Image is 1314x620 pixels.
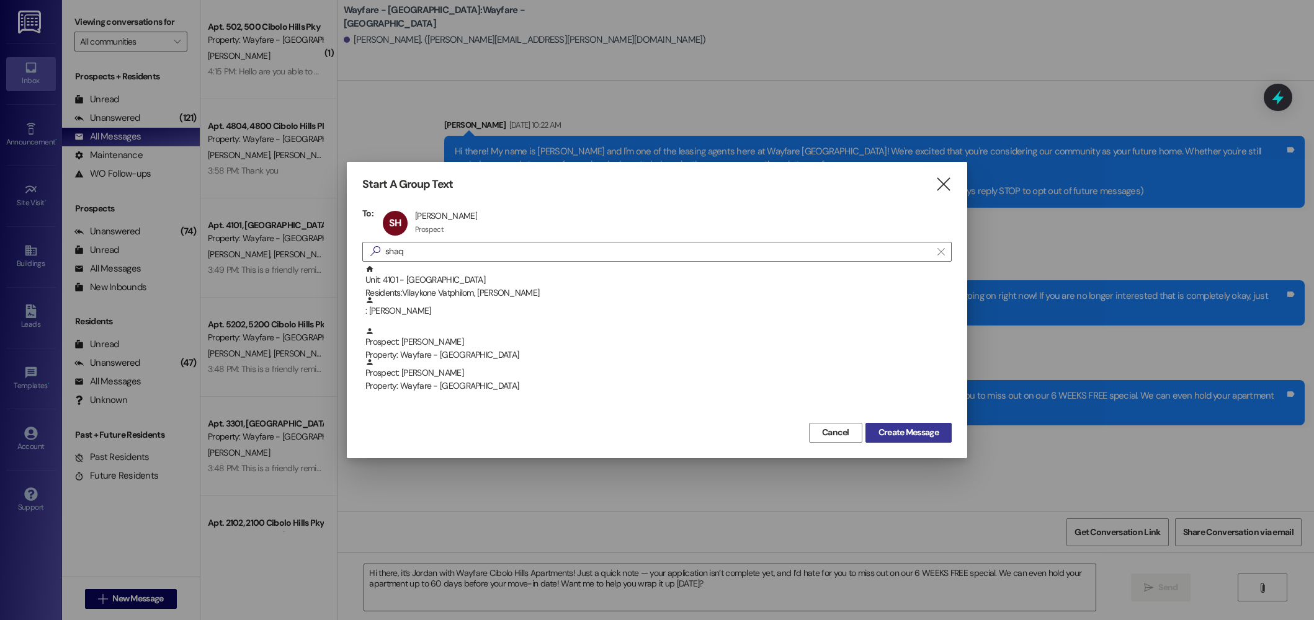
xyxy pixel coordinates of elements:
span: SH [389,216,401,229]
h3: To: [362,208,373,219]
h3: Start A Group Text [362,177,453,192]
div: Unit: 4101 - [GEOGRAPHIC_DATA]Residents:Vilaykone Vatphilom, [PERSON_NAME] [362,265,952,296]
div: : [PERSON_NAME] [365,296,952,317]
div: Property: Wayfare - [GEOGRAPHIC_DATA] [365,348,952,361]
button: Create Message [865,423,952,443]
div: Unit: 4101 - [GEOGRAPHIC_DATA] [365,265,952,300]
div: [PERSON_NAME] [415,210,477,221]
button: Clear text [931,242,951,261]
div: Prospect: [PERSON_NAME]Property: Wayfare - [GEOGRAPHIC_DATA] [362,358,952,389]
span: Create Message [878,426,939,439]
div: Prospect: [PERSON_NAME] [365,327,952,362]
button: Cancel [809,423,862,443]
div: Property: Wayfare - [GEOGRAPHIC_DATA] [365,379,952,392]
div: Prospect: [PERSON_NAME] [365,358,952,393]
div: Residents: Vilaykone Vatphilom, [PERSON_NAME] [365,286,952,299]
i:  [937,247,944,257]
span: Cancel [822,426,849,439]
div: : [PERSON_NAME] [362,296,952,327]
i:  [935,178,952,191]
input: Search for any contact or apartment [385,243,931,260]
i:  [365,245,385,258]
div: Prospect: [PERSON_NAME]Property: Wayfare - [GEOGRAPHIC_DATA] [362,327,952,358]
div: Prospect [415,224,444,234]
